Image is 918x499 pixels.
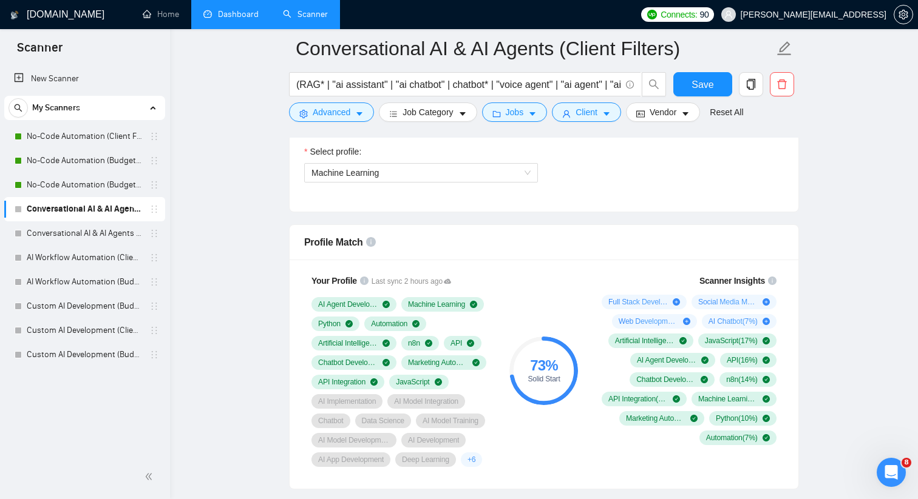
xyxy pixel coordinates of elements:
button: folderJobscaret-down [482,102,548,122]
span: Marketing Automation ( 10 %) [626,414,685,423]
span: AI Agent Development ( 16 %) [637,355,696,365]
span: plus-circle [763,318,770,325]
li: New Scanner [4,67,165,91]
span: Artificial Intelligence ( 19 %) [615,336,675,346]
span: caret-down [458,109,467,118]
span: Machine Learning [408,300,465,309]
span: check-circle [345,320,353,327]
span: Advanced [313,105,350,119]
span: check-circle [435,378,442,386]
button: settingAdvancedcaret-down [289,102,374,122]
span: holder [149,277,159,287]
span: Python [318,319,341,329]
button: search [8,98,28,118]
span: n8n ( 14 %) [726,375,758,384]
span: holder [149,301,159,311]
span: Last sync 2 hours ago [372,276,451,287]
a: setting [894,10,913,19]
span: caret-down [528,109,537,118]
span: Job Category [403,105,453,119]
a: searchScanner [283,9,328,19]
span: Save [692,77,713,92]
span: Chatbot [318,416,344,426]
span: Vendor [650,105,676,119]
span: check-circle [470,301,477,308]
span: check-circle [467,340,474,347]
span: JavaScript [396,377,429,387]
span: info-circle [768,276,777,285]
span: AI Model Development [318,435,390,445]
span: user [724,10,733,19]
span: AI Development [408,435,459,445]
span: plus-circle [673,298,680,306]
li: My Scanners [4,96,165,367]
button: copy [739,72,763,96]
span: Data Science [362,416,404,426]
span: check-circle [763,415,770,422]
span: Chatbot Development [318,358,378,367]
span: holder [149,156,159,166]
span: Chatbot Development ( 16 %) [636,375,696,384]
span: check-circle [425,340,432,347]
button: setting [894,5,913,24]
img: logo [10,5,19,25]
span: check-circle [763,337,770,344]
span: AI App Development [318,455,384,464]
span: check-circle [763,395,770,403]
span: info-circle [366,237,376,247]
span: AI Implementation [318,397,376,406]
a: AI Workflow Automation (Budget Filters) [27,270,142,294]
span: n8n [408,338,420,348]
span: search [642,79,665,90]
span: Marketing Automation [408,358,467,367]
span: Select profile: [310,145,361,158]
span: Social Media Marketing ( 9 %) [698,297,758,307]
span: Full Stack Development ( 22 %) [608,297,668,307]
span: Python ( 10 %) [716,414,758,423]
div: 73 % [509,358,578,373]
img: upwork-logo.png [647,10,657,19]
span: + 6 [467,455,476,464]
span: holder [149,204,159,214]
a: Custom AI Development (Budget Filters) [27,343,142,367]
span: holder [149,180,159,190]
span: check-circle [673,395,680,403]
span: folder [492,109,501,118]
input: Scanner name... [296,33,774,64]
span: info-circle [626,81,634,89]
span: AI Chatbot ( 7 %) [709,316,758,326]
button: search [642,72,666,96]
span: Scanner [7,39,72,64]
span: Profile Match [304,237,363,247]
span: AI Agent Development [318,300,378,309]
span: caret-down [602,109,611,118]
span: Scanner Insights [699,276,765,285]
span: Jobs [506,105,524,119]
span: plus-circle [683,318,690,325]
span: API Integration [318,377,365,387]
span: holder [149,253,159,263]
span: Deep Learning [402,455,449,464]
span: caret-down [681,109,690,118]
span: Automation ( 7 %) [706,433,758,443]
a: New Scanner [14,67,155,91]
span: Automation [371,319,407,329]
span: info-circle [360,276,369,285]
button: idcardVendorcaret-down [626,102,700,122]
div: Solid Start [509,375,578,383]
span: double-left [144,471,157,483]
span: AI Model Training [423,416,478,426]
button: userClientcaret-down [552,102,621,122]
span: 8 [902,458,911,467]
span: JavaScript ( 17 %) [705,336,758,346]
span: check-circle [763,434,770,441]
span: check-circle [690,415,698,422]
span: user [562,109,571,118]
span: copy [739,79,763,90]
span: setting [894,10,913,19]
span: Machine Learning [311,168,379,178]
span: check-circle [763,376,770,383]
span: Machine Learning ( 10 %) [698,394,758,404]
span: plus-circle [763,298,770,306]
button: barsJob Categorycaret-down [379,102,477,122]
